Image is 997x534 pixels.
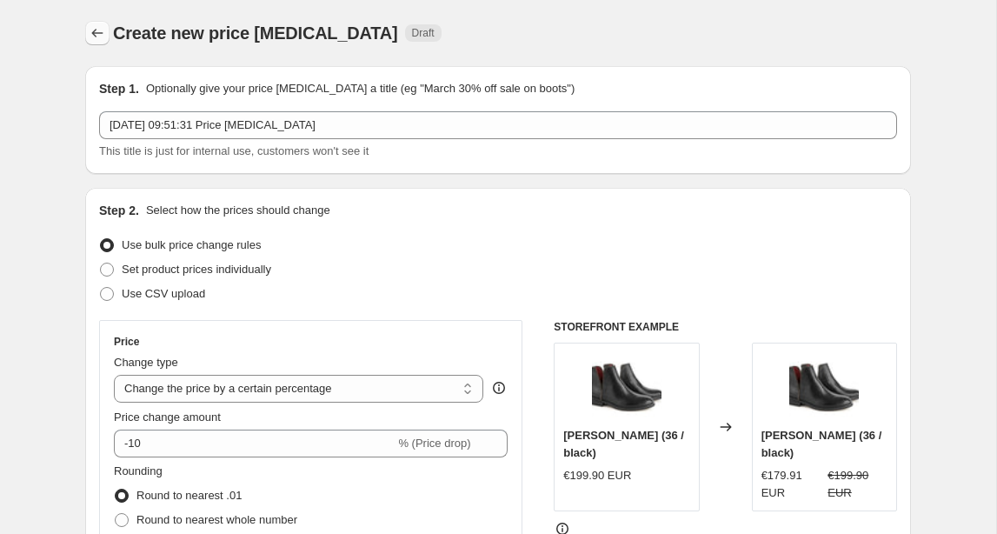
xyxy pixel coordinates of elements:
span: This title is just for internal use, customers won't see it [99,144,369,157]
span: % (Price drop) [398,437,470,450]
span: [PERSON_NAME] (36 / black) [563,429,684,459]
img: CARIN_VITELLO_NERO_1_80x.jpg [789,352,859,422]
h6: STOREFRONT EXAMPLE [554,320,897,334]
h2: Step 1. [99,80,139,97]
span: Draft [412,26,435,40]
span: Set product prices individually [122,263,271,276]
span: Round to nearest .01 [136,489,242,502]
span: €199.90 EUR [828,469,868,499]
div: help [490,379,508,397]
span: Change type [114,356,178,369]
span: Use CSV upload [122,287,205,300]
h2: Step 2. [99,202,139,219]
button: Price change jobs [85,21,110,45]
span: Use bulk price change rules [122,238,261,251]
input: 30% off holiday sale [99,111,897,139]
span: €179.91 EUR [761,469,802,499]
img: CARIN_VITELLO_NERO_1_80x.jpg [592,352,661,422]
span: €199.90 EUR [563,469,631,482]
span: Create new price [MEDICAL_DATA] [113,23,398,43]
span: [PERSON_NAME] (36 / black) [761,429,882,459]
span: Rounding [114,464,163,477]
input: -15 [114,430,395,457]
p: Select how the prices should change [146,202,330,219]
p: Optionally give your price [MEDICAL_DATA] a title (eg "March 30% off sale on boots") [146,80,575,97]
span: Price change amount [114,411,221,424]
span: Round to nearest whole number [136,513,297,526]
h3: Price [114,335,139,349]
